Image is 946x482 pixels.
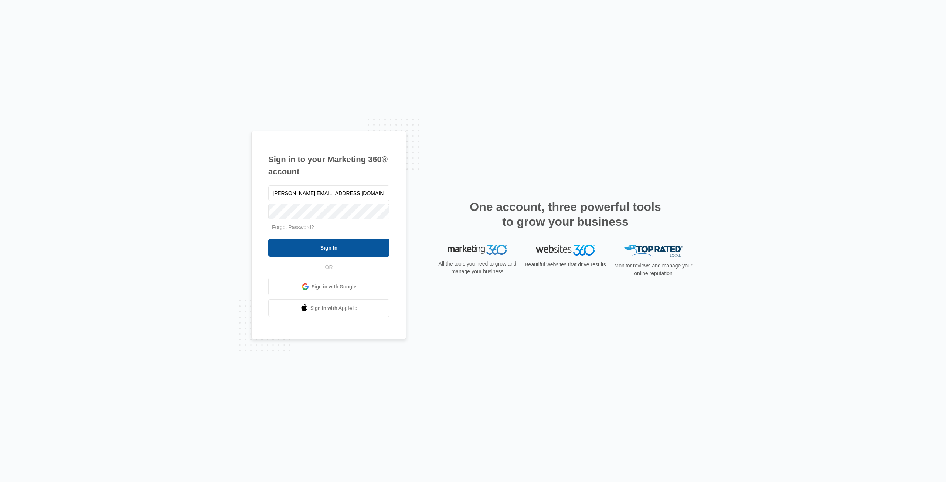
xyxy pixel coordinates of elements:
a: Forgot Password? [272,224,314,230]
span: Sign in with Apple Id [310,304,358,312]
p: Monitor reviews and manage your online reputation [612,262,695,277]
a: Sign in with Google [268,278,389,295]
a: Sign in with Apple Id [268,299,389,317]
img: Websites 360 [536,245,595,255]
p: All the tools you need to grow and manage your business [436,260,519,276]
img: Top Rated Local [624,245,683,257]
span: OR [320,263,338,271]
input: Sign In [268,239,389,257]
h2: One account, three powerful tools to grow your business [467,199,663,229]
span: Sign in with Google [312,283,357,291]
h1: Sign in to your Marketing 360® account [268,153,389,178]
p: Beautiful websites that drive results [524,261,607,269]
input: Email [268,185,389,201]
img: Marketing 360 [448,245,507,255]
